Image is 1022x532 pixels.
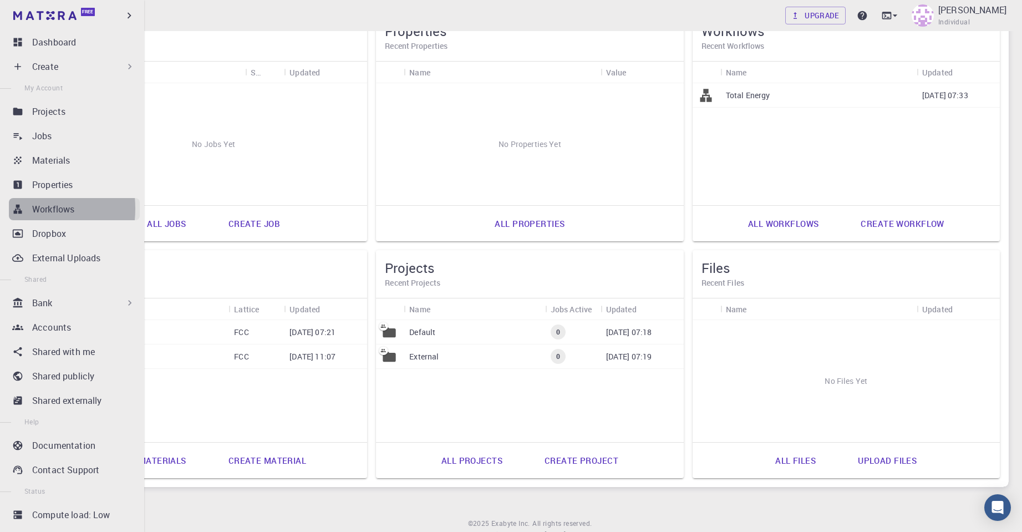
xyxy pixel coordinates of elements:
p: Contact Support [32,463,99,477]
a: Exabyte Inc. [491,518,530,529]
h6: Recent Jobs [69,40,358,52]
button: Sort [953,300,970,318]
p: Accounts [32,321,71,334]
p: Materials [32,154,70,167]
div: Updated [284,62,367,83]
p: Shared with me [32,345,95,358]
p: Dropbox [32,227,66,240]
div: Name [726,62,747,83]
p: FCC [234,327,248,338]
div: Status [251,62,261,83]
div: Create [9,55,140,78]
p: [DATE] 07:18 [606,327,652,338]
p: [DATE] 07:19 [606,351,652,362]
div: Bank [9,292,140,314]
p: Workflows [32,202,74,216]
p: [DATE] 07:21 [289,327,335,338]
h5: Jobs [69,22,358,40]
span: Status [24,487,45,495]
a: All files [763,447,828,474]
button: Sort [430,300,448,318]
span: Shared [24,275,47,283]
p: Jobs [32,129,52,143]
img: Jong Hoon Kim [912,4,934,27]
span: 지원 [28,7,45,18]
a: All jobs [135,210,198,237]
h6: Recent Projects [385,277,674,289]
a: All projects [429,447,515,474]
div: Lattice [228,298,284,320]
div: Name [404,298,545,320]
a: All properties [482,210,577,237]
button: Sort [320,300,338,318]
button: Sort [259,300,277,318]
h5: Projects [385,259,674,277]
a: Accounts [9,316,140,338]
span: © 2025 [468,518,491,529]
h5: Properties [385,22,674,40]
p: Default [409,327,435,338]
p: Shared publicly [32,369,94,383]
a: Create material [216,447,318,474]
p: Projects [32,105,65,118]
div: Name [409,298,430,320]
a: Create project [532,447,631,474]
div: Updated [917,298,1000,320]
a: Dropbox [9,222,140,245]
div: Icon [376,298,404,320]
div: Icon [693,62,720,83]
a: All materials [109,447,199,474]
div: Value [601,62,684,83]
a: Compute load: Low [9,504,140,526]
a: Workflows [9,198,140,220]
div: Jong Hoon Kim[PERSON_NAME]IndividualReorder cardsDefault [51,9,1009,487]
p: Properties [32,178,73,191]
h5: Workflows [701,22,991,40]
span: My Account [24,83,63,92]
h6: Recent Workflows [701,40,991,52]
button: Sort [261,63,278,81]
div: Updated [922,298,953,320]
a: Create job [216,210,292,237]
a: Jobs [9,125,140,147]
span: Exabyte Inc. [491,519,530,528]
div: No Jobs Yet [60,83,367,205]
span: Help [24,417,39,426]
div: Lattice [234,298,259,320]
p: Bank [32,296,53,310]
div: No Properties Yet [376,83,683,205]
div: Open Intercom Messenger [984,494,1011,521]
h5: Files [701,259,991,277]
a: Dashboard [9,31,140,53]
button: Sort [320,63,338,81]
button: Sort [953,63,970,81]
a: Upload files [846,447,929,474]
a: Shared with me [9,341,140,363]
a: Shared externally [9,389,140,412]
p: Compute load: Low [32,508,110,521]
p: Create [32,60,58,73]
a: Materials [9,149,140,171]
div: Status [245,62,284,83]
div: Name [409,62,430,83]
span: Individual [938,17,970,28]
a: Upgrade [785,7,846,24]
div: Updated [284,298,367,320]
a: Documentation [9,434,140,457]
a: External Uploads [9,247,140,269]
p: FCC [234,351,248,362]
p: [DATE] 11:07 [289,351,335,362]
button: Sort [637,300,654,318]
span: All rights reserved. [532,518,592,529]
p: External [409,351,439,362]
div: Name [88,62,245,83]
p: External Uploads [32,251,100,265]
p: Dashboard [32,36,76,49]
div: No Files Yet [693,320,1000,442]
p: [DATE] 07:33 [922,90,968,101]
h6: Recent Files [701,277,991,289]
h6: Recent Properties [385,40,674,52]
div: Name [720,62,917,83]
p: Shared externally [32,394,102,407]
div: Jobs Active [551,298,592,320]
